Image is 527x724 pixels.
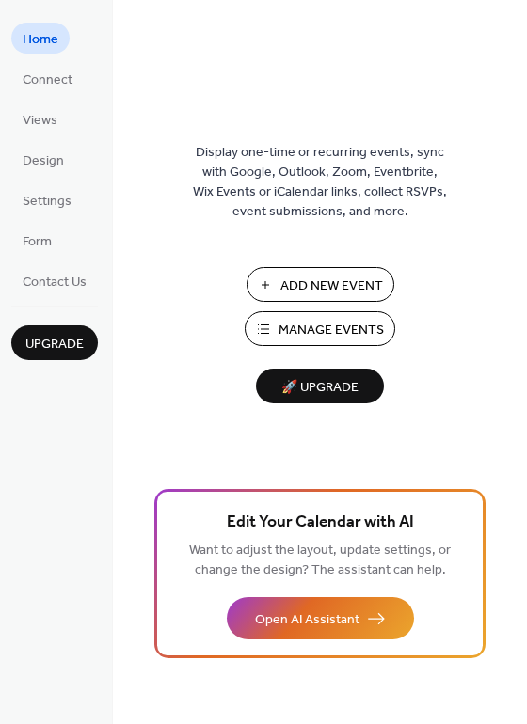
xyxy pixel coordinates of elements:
[280,276,383,296] span: Add New Event
[23,192,72,212] span: Settings
[23,111,57,131] span: Views
[25,335,84,354] span: Upgrade
[193,143,447,222] span: Display one-time or recurring events, sync with Google, Outlook, Zoom, Eventbrite, Wix Events or ...
[227,510,414,536] span: Edit Your Calendar with AI
[247,267,394,302] button: Add New Event
[11,63,84,94] a: Connect
[23,71,72,90] span: Connect
[267,375,373,401] span: 🚀 Upgrade
[23,273,87,292] span: Contact Us
[227,597,414,639] button: Open AI Assistant
[11,103,69,134] a: Views
[189,538,451,583] span: Want to adjust the layout, update settings, or change the design? The assistant can help.
[11,184,83,215] a: Settings
[11,325,98,360] button: Upgrade
[23,30,58,50] span: Home
[279,321,384,340] span: Manage Events
[11,225,63,256] a: Form
[23,151,64,171] span: Design
[245,311,395,346] button: Manage Events
[256,369,384,403] button: 🚀 Upgrade
[11,23,70,54] a: Home
[11,265,98,296] a: Contact Us
[255,610,359,630] span: Open AI Assistant
[11,144,75,175] a: Design
[23,232,52,252] span: Form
